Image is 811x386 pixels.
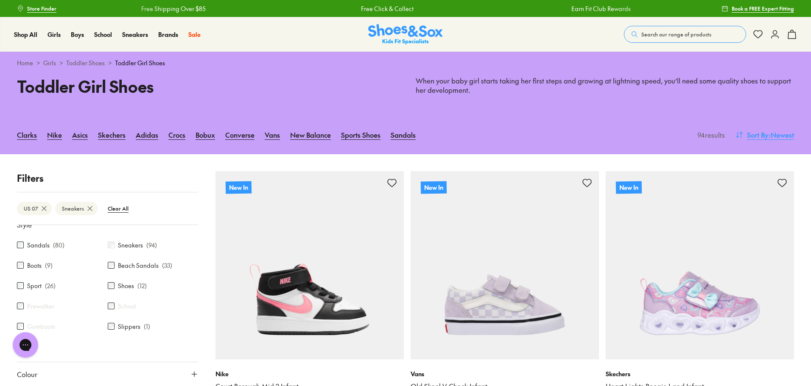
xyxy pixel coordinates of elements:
[421,181,447,194] p: New In
[17,1,56,16] a: Store Finder
[27,5,56,12] span: Store Finder
[359,4,412,13] a: Free Click & Collect
[226,181,252,194] p: New In
[27,261,42,270] label: Boots
[14,30,37,39] a: Shop All
[27,322,55,331] label: Gumboots
[341,125,380,144] a: Sports Shoes
[27,241,50,250] label: Sandals
[411,369,599,378] p: Vans
[71,30,84,39] a: Boys
[17,171,199,185] p: Filters
[368,24,443,45] img: SNS_Logo_Responsive.svg
[158,30,178,39] a: Brands
[641,31,711,38] span: Search our range of products
[225,125,254,144] a: Converse
[368,24,443,45] a: Shoes & Sox
[115,58,165,67] span: Toddler Girl Shoes
[146,241,157,250] p: ( 94 )
[265,125,280,144] a: Vans
[8,329,42,361] iframe: Gorgias live chat messenger
[722,1,794,16] a: Book a FREE Expert Fitting
[168,125,185,144] a: Crocs
[17,362,199,386] button: Colour
[17,125,37,144] a: Clarks
[624,26,746,43] button: Search our range of products
[122,30,148,39] a: Sneakers
[45,261,53,270] p: ( 9 )
[747,130,769,140] span: Sort By
[140,4,204,13] a: Free Shipping Over $85
[43,58,56,67] a: Girls
[606,369,794,378] p: Skechers
[101,201,135,216] btn: Clear All
[694,130,725,140] p: 94 results
[570,4,629,13] a: Earn Fit Club Rewards
[411,171,599,359] a: New In
[162,261,172,270] p: ( 33 )
[27,302,54,311] label: Prewalker
[47,125,62,144] a: Nike
[118,241,143,250] label: Sneakers
[416,76,794,95] p: When your baby girl starts taking her first steps and growing at lightning speed, you’ll need som...
[215,171,404,359] a: New In
[732,5,794,12] span: Book a FREE Expert Fitting
[45,281,56,290] p: ( 26 )
[72,125,88,144] a: Asics
[769,130,794,140] span: : Newest
[55,202,98,215] btn: Sneakers
[94,30,112,39] a: School
[98,125,126,144] a: Skechers
[616,181,642,194] p: New In
[66,58,105,67] a: Toddler Shoes
[48,30,61,39] a: Girls
[137,281,147,290] p: ( 12 )
[391,125,416,144] a: Sandals
[118,302,136,311] label: School
[136,125,158,144] a: Adidas
[17,58,794,67] div: > > >
[290,125,331,144] a: New Balance
[17,202,52,215] btn: US 07
[17,369,37,379] span: Colour
[735,125,794,144] button: Sort By:Newest
[17,58,33,67] a: Home
[118,281,134,290] label: Shoes
[215,369,404,378] p: Nike
[606,171,794,359] a: New In
[17,74,395,98] h1: Toddler Girl Shoes
[196,125,215,144] a: Bobux
[27,281,42,290] label: Sport
[144,322,150,331] p: ( 1 )
[118,261,159,270] label: Beach Sandals
[53,241,64,250] p: ( 80 )
[188,30,201,39] a: Sale
[118,322,140,331] label: Slippers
